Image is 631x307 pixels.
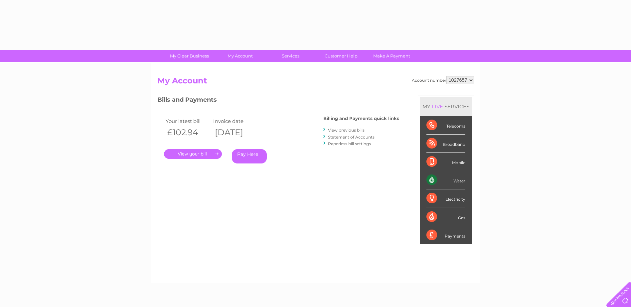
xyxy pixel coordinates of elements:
[426,116,465,135] div: Telecoms
[426,171,465,189] div: Water
[162,50,217,62] a: My Clear Business
[157,95,399,107] h3: Bills and Payments
[212,126,259,139] th: [DATE]
[314,50,369,62] a: Customer Help
[328,128,365,133] a: View previous bills
[164,126,212,139] th: £102.94
[426,135,465,153] div: Broadband
[426,153,465,171] div: Mobile
[213,50,267,62] a: My Account
[263,50,318,62] a: Services
[430,103,444,110] div: LIVE
[426,226,465,244] div: Payments
[328,141,371,146] a: Paperless bill settings
[157,76,474,89] h2: My Account
[364,50,419,62] a: Make A Payment
[232,149,267,163] a: Pay Here
[420,97,472,116] div: MY SERVICES
[164,149,222,159] a: .
[412,76,474,84] div: Account number
[426,208,465,226] div: Gas
[212,117,259,126] td: Invoice date
[426,189,465,208] div: Electricity
[164,117,212,126] td: Your latest bill
[328,135,375,140] a: Statement of Accounts
[323,116,399,121] h4: Billing and Payments quick links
